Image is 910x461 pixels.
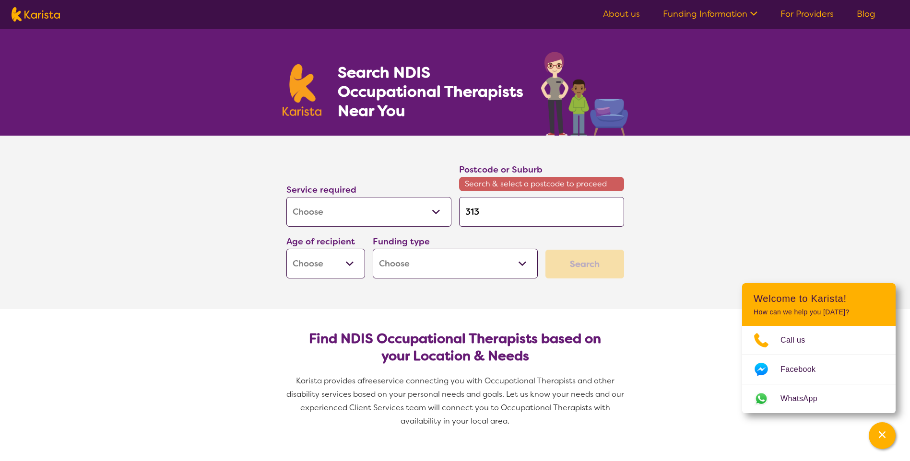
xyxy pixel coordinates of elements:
a: Funding Information [663,8,757,20]
span: Search & select a postcode to proceed [459,177,624,191]
img: occupational-therapy [541,52,628,136]
a: Blog [857,8,875,20]
button: Channel Menu [869,422,896,449]
span: Facebook [780,362,827,377]
a: Web link opens in a new tab. [742,384,896,413]
span: free [362,376,378,386]
span: service connecting you with Occupational Therapists and other disability services based on your p... [286,376,626,426]
span: WhatsApp [780,392,829,406]
label: Postcode or Suburb [459,164,543,175]
h2: Find NDIS Occupational Therapists based on your Location & Needs [294,330,616,365]
a: About us [603,8,640,20]
img: Karista logo [283,64,322,116]
label: Funding type [373,236,430,247]
h2: Welcome to Karista! [754,293,884,304]
p: How can we help you [DATE]? [754,308,884,316]
label: Age of recipient [286,236,355,247]
div: Channel Menu [742,283,896,413]
span: Karista provides a [296,376,362,386]
input: Type [459,197,624,227]
ul: Choose channel [742,326,896,413]
img: Karista logo [12,7,60,22]
h1: Search NDIS Occupational Therapists Near You [338,63,524,120]
label: Service required [286,184,356,196]
a: For Providers [780,8,834,20]
span: Call us [780,333,817,347]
